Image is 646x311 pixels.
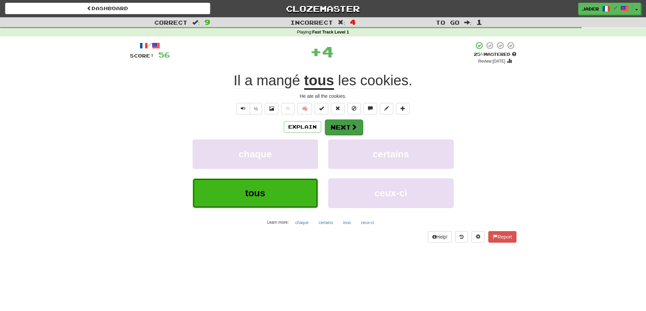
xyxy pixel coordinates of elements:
button: tous [339,218,355,228]
a: Dashboard [5,3,210,14]
button: Favorite sentence (alt+f) [281,103,295,114]
span: jader [582,6,599,12]
span: Score: [130,53,154,59]
span: 4 [350,18,356,26]
button: chaque [292,218,312,228]
small: Learn more: [267,220,289,225]
div: / [130,41,170,50]
span: tous [245,188,265,198]
span: 56 [158,50,170,59]
span: : [192,20,200,25]
button: Next [325,119,363,135]
button: tous [193,178,318,208]
span: 25 % [474,51,484,57]
span: Correct [154,19,188,26]
span: chaque [238,149,272,159]
span: Il [234,72,241,89]
button: Edit sentence (alt+d) [380,103,393,114]
span: ceux-ci [374,188,407,198]
button: Reset to 0% Mastered (alt+r) [331,103,345,114]
button: Add to collection (alt+a) [396,103,410,114]
button: Ignore sentence (alt+i) [347,103,361,114]
div: He ate all the cookies. [130,93,516,99]
span: / [614,5,617,10]
span: : [464,20,472,25]
a: jader / [578,3,632,15]
span: 1 [476,18,482,26]
button: Round history (alt+y) [455,231,468,243]
button: Set this sentence to 100% Mastered (alt+m) [315,103,328,114]
button: 🧠 [297,103,312,114]
span: les [338,72,356,89]
button: Report [488,231,516,243]
span: 9 [204,18,210,26]
span: certains [373,149,409,159]
span: a [244,72,252,89]
button: ceux-ci [328,178,454,208]
span: cookies [360,72,408,89]
span: mangé [256,72,300,89]
button: certains [328,139,454,169]
u: tous [304,72,334,90]
a: Clozemaster [220,3,426,15]
strong: Fast Track Level 1 [312,30,349,35]
span: : [338,20,345,25]
button: ceux-ci [357,218,378,228]
button: Explain [284,121,321,133]
button: ½ [250,103,262,114]
span: . [334,72,412,89]
span: To go [436,19,459,26]
button: Help! [428,231,452,243]
button: Play sentence audio (ctl+space) [236,103,250,114]
button: Discuss sentence (alt+u) [364,103,377,114]
div: Text-to-speech controls [235,103,262,114]
button: chaque [193,139,318,169]
span: + [310,41,322,62]
span: Incorrect [290,19,333,26]
button: certains [315,218,337,228]
small: Review: [DATE] [478,59,505,64]
button: Show image (alt+x) [265,103,278,114]
div: Mastered [474,51,516,58]
span: 4 [322,43,334,60]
